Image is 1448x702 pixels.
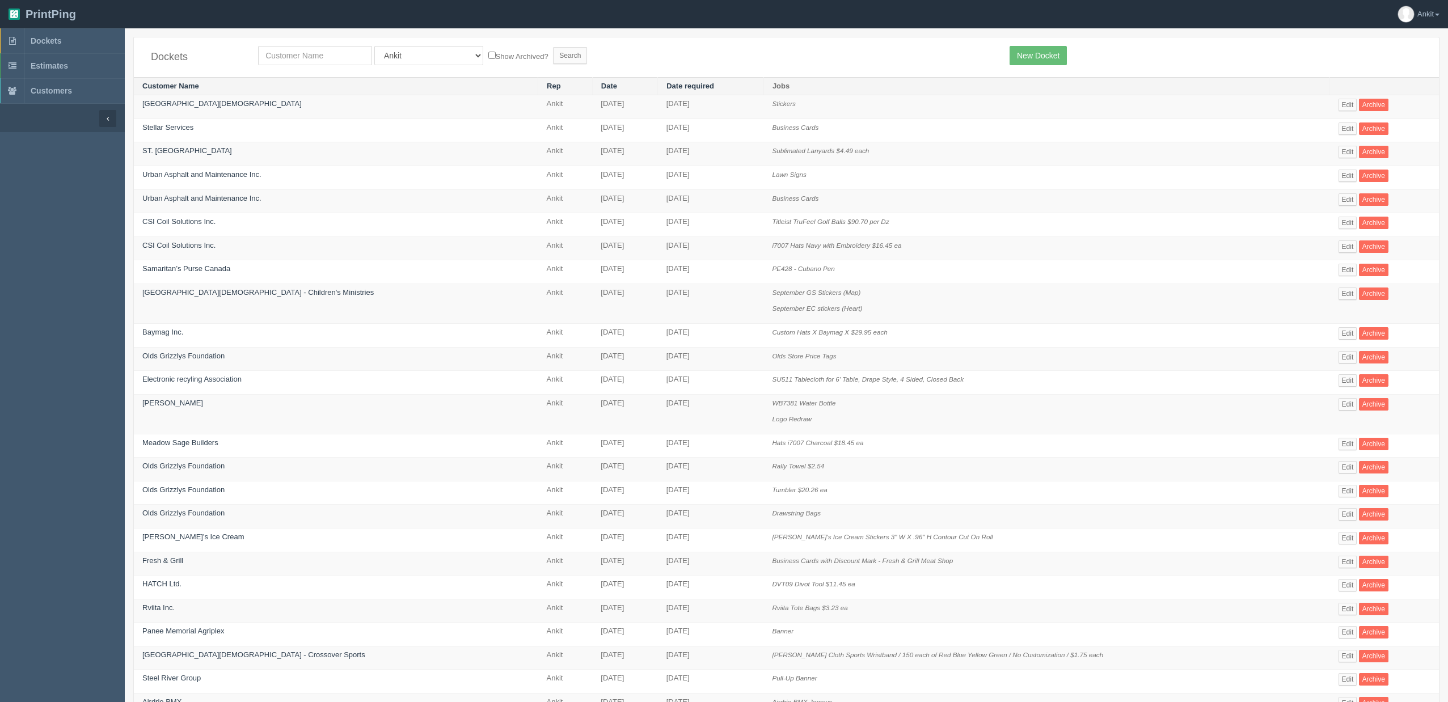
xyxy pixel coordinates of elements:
[142,123,193,132] a: Stellar Services
[592,189,657,213] td: [DATE]
[592,528,657,552] td: [DATE]
[538,434,593,458] td: Ankit
[1359,217,1388,229] a: Archive
[1359,351,1388,363] a: Archive
[31,36,61,45] span: Dockets
[142,194,261,202] a: Urban Asphalt and Maintenance Inc.
[772,171,806,178] i: Lawn Signs
[1339,240,1357,253] a: Edit
[658,347,764,371] td: [DATE]
[538,646,593,670] td: Ankit
[1339,532,1357,544] a: Edit
[142,264,230,273] a: Samaritan’s Purse Canada
[772,352,836,360] i: Olds Store Price Tags
[658,528,764,552] td: [DATE]
[553,47,587,64] input: Search
[592,284,657,323] td: [DATE]
[1339,461,1357,473] a: Edit
[1339,170,1357,182] a: Edit
[1339,579,1357,591] a: Edit
[592,371,657,395] td: [DATE]
[538,142,593,166] td: Ankit
[772,580,855,587] i: DVT09 Divot Tool $11.45 ea
[538,670,593,693] td: Ankit
[658,458,764,481] td: [DATE]
[1359,461,1388,473] a: Archive
[151,52,241,63] h4: Dockets
[142,241,216,249] a: CSI Coil Solutions Inc.
[1339,351,1357,363] a: Edit
[658,236,764,260] td: [DATE]
[772,375,964,383] i: SU511 Tablecloth for 6’ Table, Drape Style, 4 Sided, Closed Back
[592,260,657,284] td: [DATE]
[658,284,764,323] td: [DATE]
[1359,374,1388,387] a: Archive
[658,213,764,237] td: [DATE]
[142,399,203,407] a: [PERSON_NAME]
[658,260,764,284] td: [DATE]
[1359,626,1388,638] a: Archive
[772,328,887,336] i: Custom Hats X Baymag X $29.95 each
[592,213,657,237] td: [DATE]
[658,166,764,190] td: [DATE]
[1359,170,1388,182] a: Archive
[658,323,764,347] td: [DATE]
[592,95,657,119] td: [DATE]
[1359,193,1388,206] a: Archive
[9,9,20,20] img: logo-3e63b451c926e2ac314895c53de4908e5d424f24456219fb08d385ab2e579770.png
[538,552,593,576] td: Ankit
[1339,626,1357,638] a: Edit
[772,147,869,154] i: Sublimated Lanyards $4.49 each
[1359,287,1388,300] a: Archive
[1359,485,1388,497] a: Archive
[592,434,657,458] td: [DATE]
[1339,264,1357,276] a: Edit
[1339,99,1357,111] a: Edit
[772,651,1103,658] i: [PERSON_NAME] Cloth Sports Wristband / 150 each of Red Blue Yellow Green / No Customization / $1....
[538,394,593,434] td: Ankit
[1339,673,1357,686] a: Edit
[1339,146,1357,158] a: Edit
[772,289,860,296] i: September GS Stickers (Map)
[1359,556,1388,568] a: Archive
[1339,374,1357,387] a: Edit
[1010,46,1067,65] a: New Docket
[592,623,657,646] td: [DATE]
[592,670,657,693] td: [DATE]
[1339,287,1357,300] a: Edit
[1339,603,1357,615] a: Edit
[601,82,617,90] a: Date
[658,552,764,576] td: [DATE]
[538,323,593,347] td: Ankit
[1339,650,1357,662] a: Edit
[772,627,793,635] i: Banner
[538,166,593,190] td: Ankit
[1339,122,1357,135] a: Edit
[592,576,657,599] td: [DATE]
[772,604,847,611] i: Rviita Tote Bags $3.23 ea
[658,119,764,142] td: [DATE]
[1339,556,1357,568] a: Edit
[1359,398,1388,411] a: Archive
[658,371,764,395] td: [DATE]
[772,509,821,517] i: Drawstring Bags
[658,505,764,528] td: [DATE]
[658,481,764,505] td: [DATE]
[592,599,657,623] td: [DATE]
[658,576,764,599] td: [DATE]
[772,194,818,202] i: Business Cards
[538,189,593,213] td: Ankit
[658,394,764,434] td: [DATE]
[592,505,657,528] td: [DATE]
[592,458,657,481] td: [DATE]
[1359,532,1388,544] a: Archive
[142,462,225,470] a: Olds Grizzlys Foundation
[592,323,657,347] td: [DATE]
[772,218,889,225] i: Titleist TruFeel Golf Balls $90.70 per Dz
[547,82,561,90] a: Rep
[142,580,181,588] a: HATCH Ltd.
[772,265,834,272] i: PE428 - Cubano Pen
[592,552,657,576] td: [DATE]
[1359,240,1388,253] a: Archive
[1359,438,1388,450] a: Archive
